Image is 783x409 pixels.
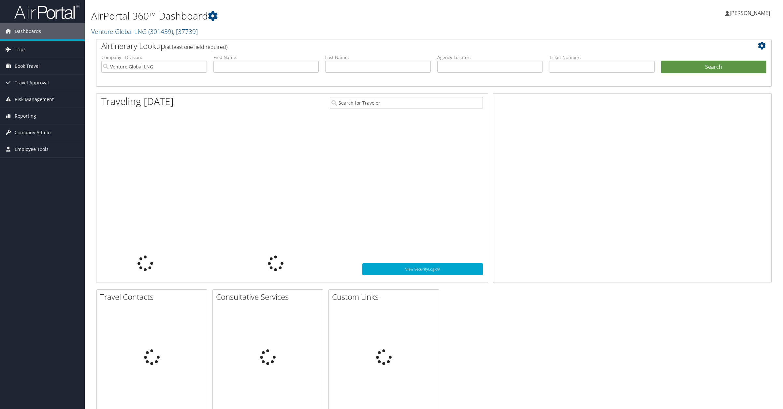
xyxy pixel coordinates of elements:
[15,58,40,74] span: Book Travel
[15,124,51,141] span: Company Admin
[437,54,543,61] label: Agency Locator:
[661,61,767,74] button: Search
[15,141,49,157] span: Employee Tools
[332,291,439,302] h2: Custom Links
[15,75,49,91] span: Travel Approval
[15,41,26,58] span: Trips
[91,9,548,23] h1: AirPortal 360™ Dashboard
[216,291,323,302] h2: Consultative Services
[15,108,36,124] span: Reporting
[165,43,227,51] span: (at least one field required)
[213,54,319,61] label: First Name:
[100,291,207,302] h2: Travel Contacts
[362,263,483,275] a: View SecurityLogic®
[325,54,431,61] label: Last Name:
[330,97,483,109] input: Search for Traveler
[101,40,710,51] h2: Airtinerary Lookup
[91,27,198,36] a: Venture Global LNG
[101,54,207,61] label: Company - Division:
[725,3,776,23] a: [PERSON_NAME]
[730,9,770,17] span: [PERSON_NAME]
[549,54,655,61] label: Ticket Number:
[15,91,54,108] span: Risk Management
[15,23,41,39] span: Dashboards
[173,27,198,36] span: , [ 37739 ]
[148,27,173,36] span: ( 301439 )
[101,95,174,108] h1: Traveling [DATE]
[14,4,80,20] img: airportal-logo.png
